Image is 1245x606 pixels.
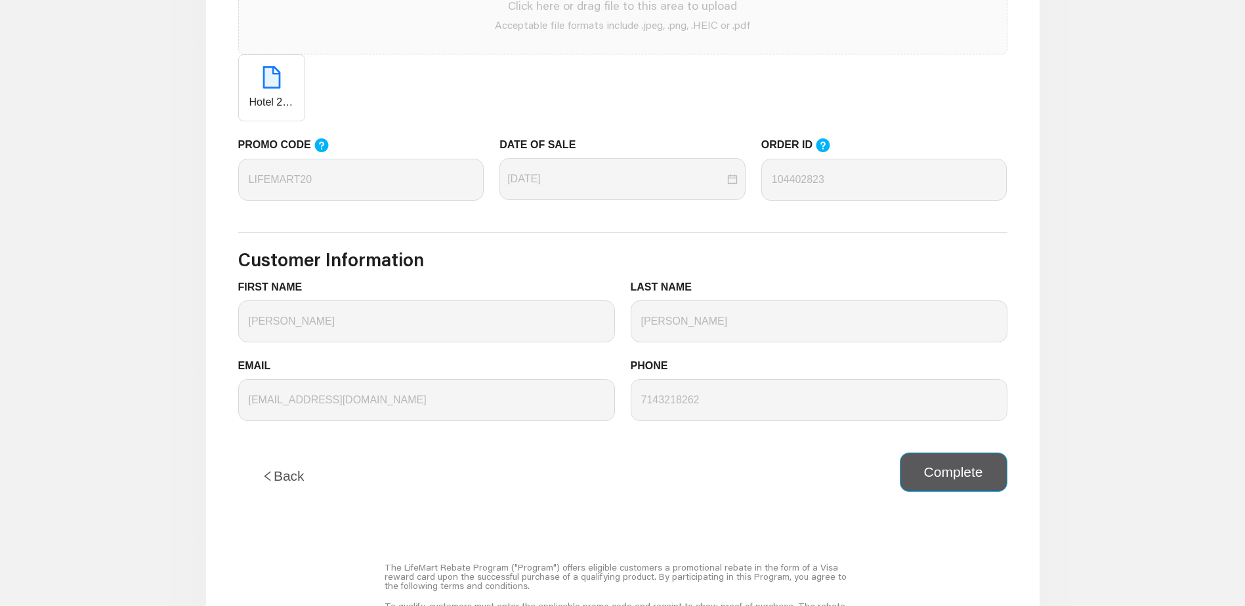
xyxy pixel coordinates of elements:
[631,300,1007,342] input: LAST NAME
[238,358,281,374] label: EMAIL
[249,17,996,33] p: Acceptable file formats include .jpeg, .png, .HEIC or .pdf
[385,557,860,596] div: The LifeMart Rebate Program ("Program") offers eligible customers a promotional rebate in the for...
[631,279,702,295] label: LAST NAME
[238,137,342,153] label: PROMO CODE
[238,279,312,295] label: FIRST NAME
[761,137,844,153] label: ORDER ID
[631,379,1007,421] input: PHONE
[262,470,274,482] span: left
[900,453,1007,492] button: Complete
[507,171,725,187] input: DATE OF SALE
[631,358,678,374] label: PHONE
[238,453,328,500] button: leftBack
[238,249,1007,271] h3: Customer Information
[238,300,615,342] input: FIRST NAME
[238,379,615,421] input: EMAIL
[499,137,585,153] label: DATE OF SALE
